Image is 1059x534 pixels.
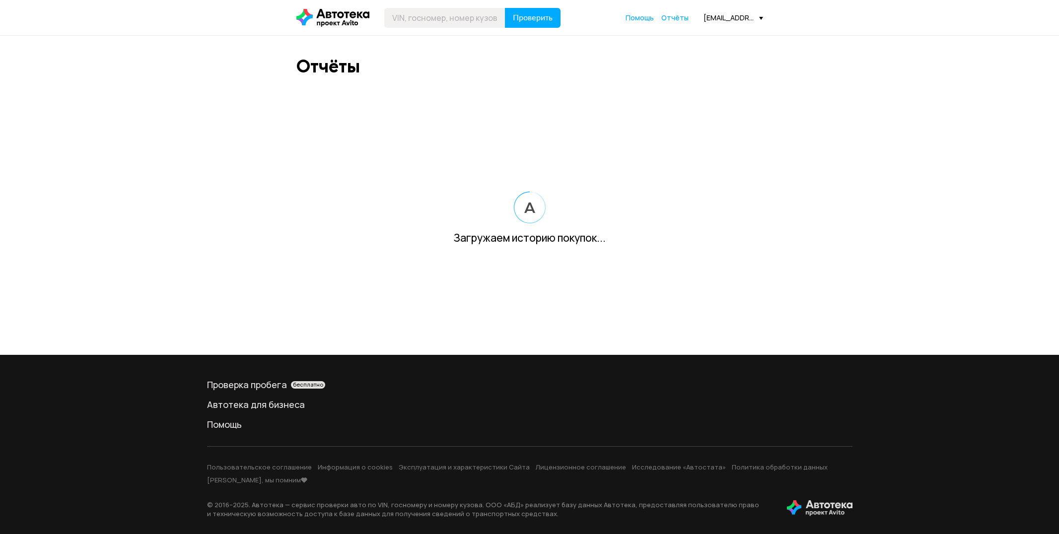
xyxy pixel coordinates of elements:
a: [PERSON_NAME], мы помним [207,475,308,484]
div: Проверка пробега [207,379,852,391]
a: Пользовательское соглашение [207,463,312,471]
span: бесплатно [293,381,323,388]
button: Проверить [505,8,561,28]
span: Помощь [626,13,654,22]
a: Исследование «Автостата» [632,463,726,471]
a: Проверка пробегабесплатно [207,379,852,391]
p: © 2016– 2025 . Автотека — сервис проверки авто по VIN, госномеру и номеру кузова. ООО «АБД» реали... [207,500,771,518]
a: Отчёты [661,13,689,23]
a: Помощь [626,13,654,23]
input: VIN, госномер, номер кузова [384,8,505,28]
a: Помощь [207,418,852,430]
div: Отчёты [296,56,360,77]
a: Политика обработки данных [732,463,828,471]
div: [EMAIL_ADDRESS][DOMAIN_NAME] [704,13,763,22]
a: Автотека для бизнеса [207,399,852,410]
img: tWS6KzJlK1XUpy65r7uaHVIs4JI6Dha8Nraz9T2hA03BhoCc4MtbvZCxBLwJIh+mQSIAkLBJpqMoKVdP8sONaFJLCz6I0+pu7... [787,500,852,516]
a: Лицензионное соглашение [536,463,626,471]
a: Эксплуатация и характеристики Сайта [399,463,530,471]
a: Информация о cookies [318,463,393,471]
span: Проверить [513,14,553,22]
span: Отчёты [661,13,689,22]
div: Загружаем историю покупок... [296,233,763,242]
